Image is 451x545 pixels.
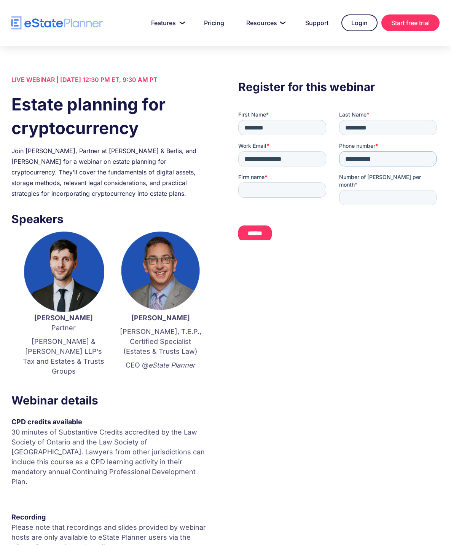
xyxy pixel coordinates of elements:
[142,15,191,30] a: Features
[341,14,378,31] a: Login
[120,374,201,384] p: ‍
[11,491,213,500] p: ‍
[238,78,440,96] h3: Register for this webinar
[11,427,213,487] p: 30 minutes of Substantive Credits accredited by the Law Society of Ontario and the Law Society of...
[120,327,201,356] p: [PERSON_NAME], T.E.P., Certified Specialist (Estates & Trusts Law)
[11,16,103,30] a: home
[11,74,213,85] div: LIVE WEBINAR | [DATE] 12:30 PM ET, 9:30 AM PT
[11,512,213,523] div: Recording
[23,313,104,333] p: Partner
[238,111,440,240] iframe: Form 0
[148,361,195,369] em: eState Planner
[131,314,190,322] strong: [PERSON_NAME]
[195,15,233,30] a: Pricing
[11,210,213,228] h3: Speakers
[120,360,201,370] p: CEO @
[296,15,338,30] a: Support
[11,93,213,140] h1: Estate planning for cryptocurrency
[381,14,440,31] a: Start free trial
[23,337,104,376] p: [PERSON_NAME] & [PERSON_NAME] LLP’s Tax and Estates & Trusts Groups
[11,145,213,199] div: Join [PERSON_NAME], Partner at [PERSON_NAME] & Berlis, and [PERSON_NAME] for a webinar on estate ...
[11,392,213,409] h3: Webinar details
[34,314,93,322] strong: [PERSON_NAME]
[237,15,292,30] a: Resources
[11,418,82,426] strong: CPD credits available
